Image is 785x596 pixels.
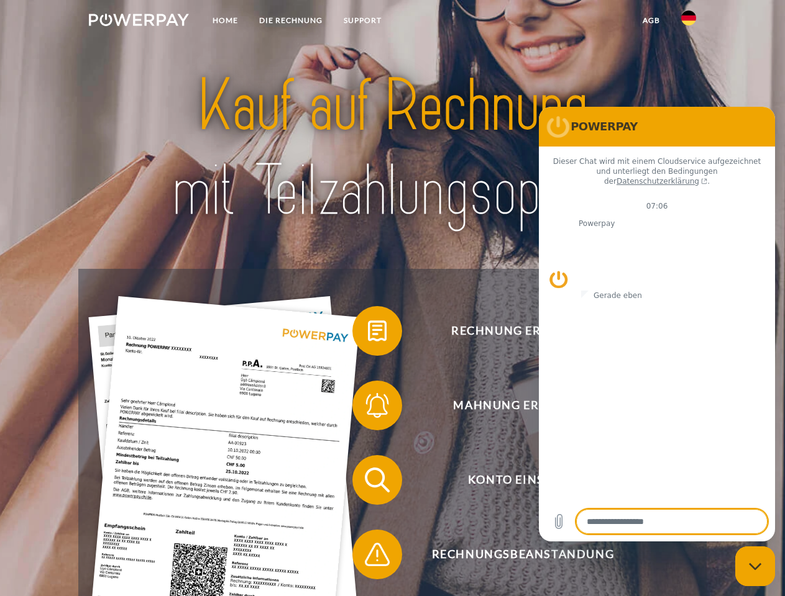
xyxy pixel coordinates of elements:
[539,107,775,541] iframe: Messaging-Fenster
[370,530,675,579] span: Rechnungsbeanstandung
[89,14,189,26] img: logo-powerpay-white.svg
[370,381,675,430] span: Mahnung erhalten?
[333,9,392,32] a: SUPPORT
[352,381,676,430] button: Mahnung erhalten?
[352,455,676,505] button: Konto einsehen
[202,9,249,32] a: Home
[681,11,696,25] img: de
[362,464,393,495] img: qb_search.svg
[362,315,393,346] img: qb_bill.svg
[119,60,666,238] img: title-powerpay_de.svg
[352,530,676,579] button: Rechnungsbeanstandung
[362,390,393,421] img: qb_bell.svg
[249,9,333,32] a: DIE RECHNUNG
[370,306,675,356] span: Rechnung erhalten?
[362,539,393,570] img: qb_warning.svg
[370,455,675,505] span: Konto einsehen
[352,306,676,356] button: Rechnung erhalten?
[735,546,775,586] iframe: Schaltfläche zum Öffnen des Messaging-Fensters; Konversation läuft
[632,9,671,32] a: agb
